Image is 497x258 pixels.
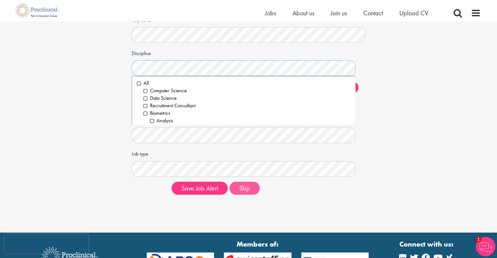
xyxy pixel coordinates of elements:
a: Jobs [265,9,276,17]
label: Discipline [132,48,167,57]
li: Recruitment Consultant [143,102,351,110]
li: All [137,80,351,87]
li: Computer Science [143,87,351,95]
li: Analysis [150,117,351,125]
li: Statistics [150,124,351,132]
a: Upload CV [399,9,428,17]
strong: Members of: [147,239,369,249]
strong: Connect with us: [399,239,455,249]
img: Chatbot [476,237,495,256]
label: Job type [132,148,167,158]
button: Skip [229,182,260,195]
button: Save Job Alert [172,182,228,195]
li: Biometrics [143,110,351,117]
span: 1 [476,237,481,242]
a: Contact [363,9,383,17]
li: Data Science [143,95,351,102]
a: About us [292,9,314,17]
iframe: reCAPTCHA [5,234,88,253]
a: Join us [331,9,347,17]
